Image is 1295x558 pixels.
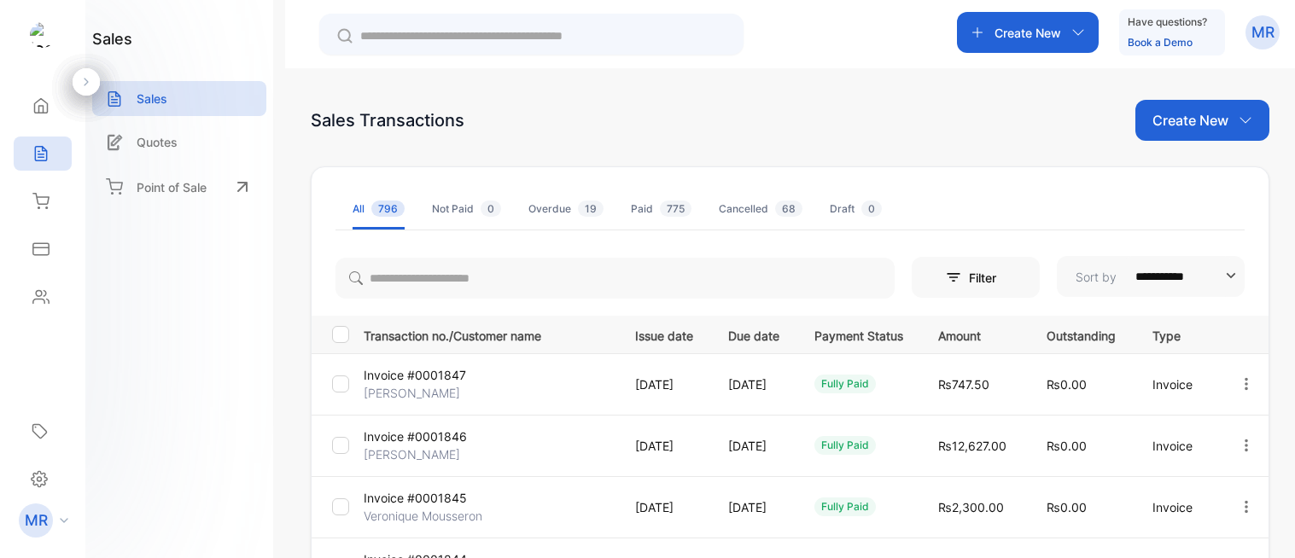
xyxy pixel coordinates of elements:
[635,498,693,516] p: [DATE]
[728,498,779,516] p: [DATE]
[364,427,467,445] p: Invoice #0001846
[30,22,55,48] img: logo
[364,445,460,463] p: [PERSON_NAME]
[1223,486,1295,558] iframe: LiveChat chat widget
[814,375,876,393] div: fully paid
[1245,12,1280,53] button: MR
[137,178,207,196] p: Point of Sale
[1251,21,1275,44] p: MR
[631,201,691,217] div: Paid
[364,489,467,507] p: Invoice #0001845
[432,201,501,217] div: Not Paid
[660,201,691,217] span: 775
[1152,437,1203,455] p: Invoice
[938,323,1012,345] p: Amount
[1152,110,1228,131] p: Create New
[1057,256,1245,297] button: Sort by
[137,90,167,108] p: Sales
[830,201,882,217] div: Draft
[728,437,779,455] p: [DATE]
[528,201,604,217] div: Overdue
[969,269,1006,287] p: Filter
[728,323,779,345] p: Due date
[1047,500,1087,514] span: ₨0.00
[1047,439,1087,453] span: ₨0.00
[635,437,693,455] p: [DATE]
[1152,323,1203,345] p: Type
[92,27,132,50] h1: sales
[938,500,1004,514] span: ₨2,300.00
[353,201,405,217] div: All
[364,366,466,384] p: Invoice #0001847
[1152,375,1203,393] p: Invoice
[1076,268,1117,286] p: Sort by
[578,201,604,217] span: 19
[635,375,693,393] p: [DATE]
[814,436,876,455] div: fully paid
[364,384,460,402] p: [PERSON_NAME]
[728,375,779,393] p: [DATE]
[137,133,178,151] p: Quotes
[1047,323,1117,345] p: Outstanding
[1152,498,1203,516] p: Invoice
[1135,100,1269,141] button: Create New
[364,507,482,525] p: Veronique Mousseron
[92,125,266,160] a: Quotes
[1047,377,1087,392] span: ₨0.00
[25,509,48,532] p: MR
[1128,36,1193,49] a: Book a Demo
[957,12,1099,53] button: Create New
[861,201,882,217] span: 0
[912,257,1040,298] button: Filter
[364,323,614,345] p: Transaction no./Customer name
[995,24,1061,42] p: Create New
[371,201,405,217] span: 796
[814,497,876,516] div: fully paid
[311,108,464,133] div: Sales Transactions
[92,168,266,206] a: Point of Sale
[775,201,802,217] span: 68
[938,439,1006,453] span: ₨12,627.00
[1128,14,1207,31] p: Have questions?
[938,377,989,392] span: ₨747.50
[635,323,693,345] p: Issue date
[814,323,903,345] p: Payment Status
[481,201,501,217] span: 0
[719,201,802,217] div: Cancelled
[92,81,266,116] a: Sales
